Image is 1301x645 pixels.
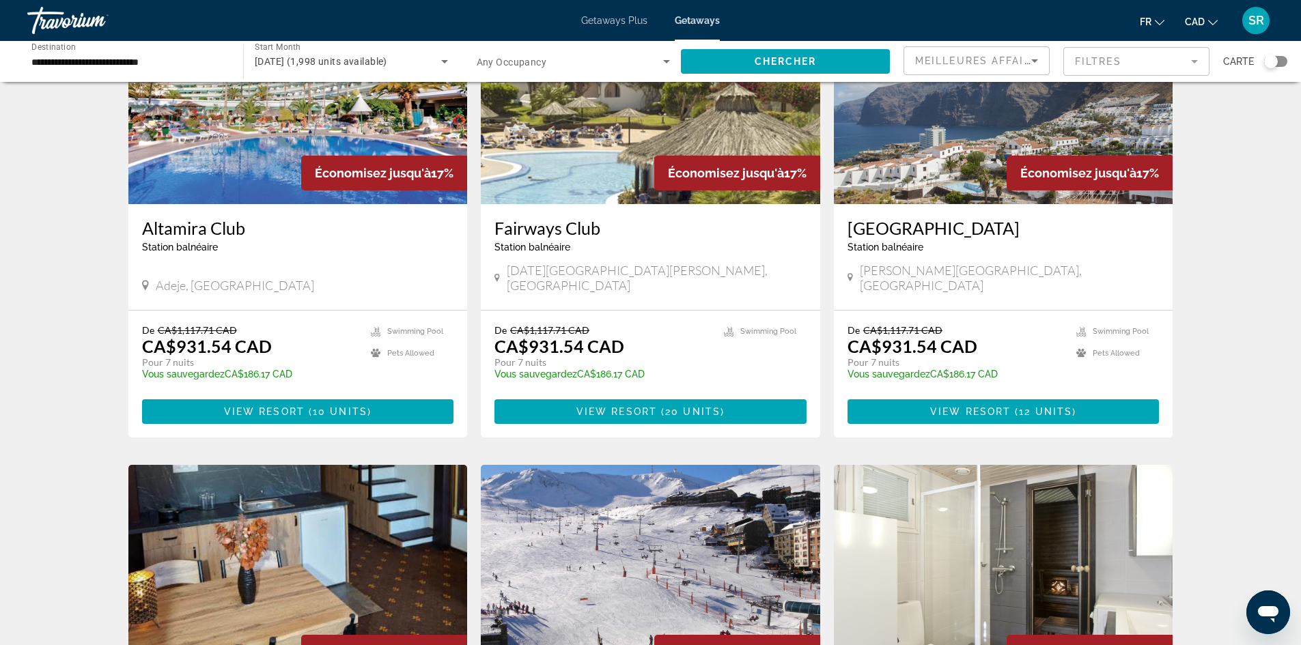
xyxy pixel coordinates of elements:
[494,356,710,369] p: Pour 7 nuits
[507,263,807,293] span: [DATE][GEOGRAPHIC_DATA][PERSON_NAME], [GEOGRAPHIC_DATA]
[494,399,807,424] button: View Resort(20 units)
[1238,6,1274,35] button: User Menu
[860,263,1159,293] span: [PERSON_NAME][GEOGRAPHIC_DATA], [GEOGRAPHIC_DATA]
[31,42,76,51] span: Destination
[477,57,547,68] span: Any Occupancy
[740,327,796,336] span: Swimming Pool
[848,399,1160,424] button: View Resort(12 units)
[1011,406,1076,417] span: ( )
[755,56,817,67] span: Chercher
[142,369,225,379] span: Vous sauvegardez
[848,369,1063,379] p: CA$186.17 CAD
[510,324,589,336] span: CA$1,117.71 CAD
[305,406,372,417] span: ( )
[142,242,218,253] span: Station balnéaire
[156,278,314,293] span: Adeje, [GEOGRAPHIC_DATA]
[1185,12,1218,31] button: Change currency
[915,53,1038,69] mat-select: Sort by
[224,406,305,417] span: View Resort
[1093,349,1140,358] span: Pets Allowed
[1223,52,1254,71] span: Carte
[494,324,507,336] span: De
[1246,590,1290,634] iframe: Кнопка запуска окна обмена сообщениями
[313,406,367,417] span: 10 units
[142,336,272,356] p: CA$931.54 CAD
[668,166,784,180] span: Économisez jusqu'à
[581,15,647,26] a: Getaways Plus
[930,406,1011,417] span: View Resort
[1248,14,1264,27] span: SR
[142,324,154,336] span: De
[1140,16,1151,27] span: fr
[915,55,1046,66] span: Meilleures affaires
[142,399,454,424] button: View Resort(10 units)
[657,406,725,417] span: ( )
[848,324,860,336] span: De
[1063,46,1209,76] button: Filter
[1140,12,1164,31] button: Change language
[1019,406,1072,417] span: 12 units
[301,156,467,190] div: 17%
[494,369,577,379] span: Vous sauvegardez
[494,369,710,379] p: CA$186.17 CAD
[142,369,358,379] p: CA$186.17 CAD
[848,242,923,253] span: Station balnéaire
[848,369,930,379] span: Vous sauvegardez
[576,406,657,417] span: View Resort
[848,218,1160,238] a: [GEOGRAPHIC_DATA]
[1020,166,1136,180] span: Économisez jusqu'à
[387,327,443,336] span: Swimming Pool
[494,336,624,356] p: CA$931.54 CAD
[1185,16,1205,27] span: CAD
[315,166,431,180] span: Économisez jusqu'à
[1093,327,1149,336] span: Swimming Pool
[665,406,721,417] span: 20 units
[255,42,300,52] span: Start Month
[494,218,807,238] a: Fairways Club
[142,218,454,238] a: Altamira Club
[654,156,820,190] div: 17%
[848,336,977,356] p: CA$931.54 CAD
[848,356,1063,369] p: Pour 7 nuits
[387,349,434,358] span: Pets Allowed
[255,56,387,67] span: [DATE] (1,998 units available)
[494,242,570,253] span: Station balnéaire
[675,15,720,26] a: Getaways
[863,324,942,336] span: CA$1,117.71 CAD
[1007,156,1173,190] div: 17%
[142,356,358,369] p: Pour 7 nuits
[158,324,237,336] span: CA$1,117.71 CAD
[681,49,890,74] button: Chercher
[27,3,164,38] a: Travorium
